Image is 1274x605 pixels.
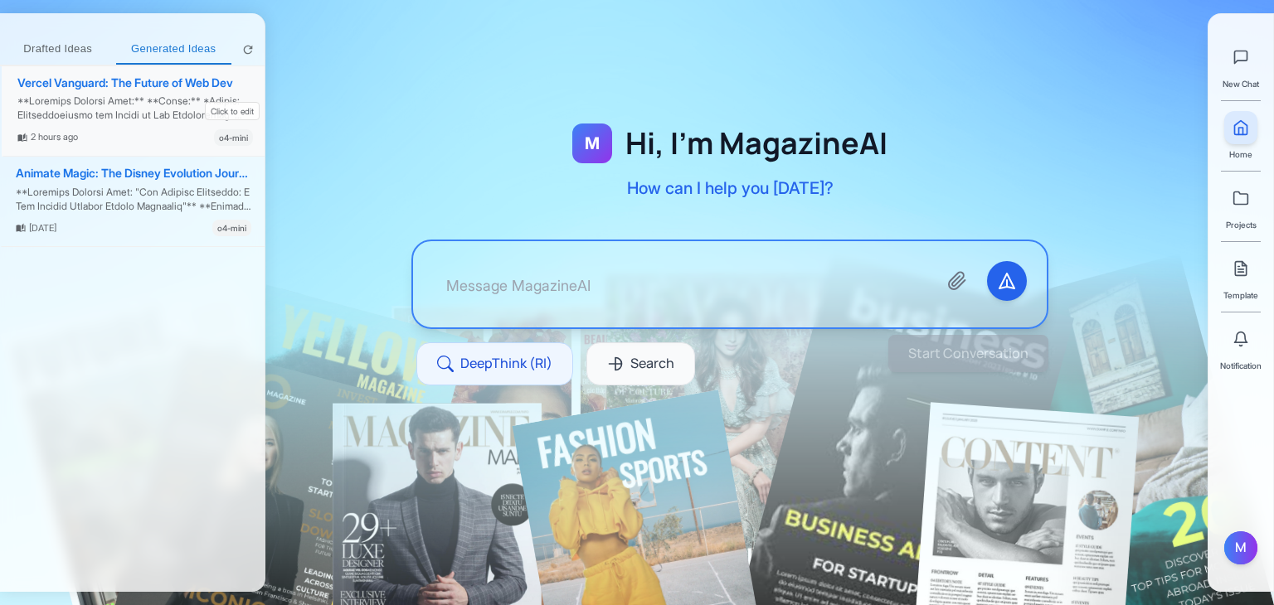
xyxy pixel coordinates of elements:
span: New Chat [1223,77,1259,90]
span: Home [1229,148,1252,161]
button: Start Conversation [888,335,1048,373]
h1: Hi, I'm MagazineAI [625,127,887,160]
div: Vercel Vanguard: The Future of Web Dev [17,76,253,90]
button: Refresh magazines [238,40,258,60]
span: Notification [1220,359,1262,372]
p: How can I help you [DATE]? [627,177,834,200]
div: [DATE] [16,221,56,236]
span: Projects [1226,218,1257,231]
div: Animate Magic: The Disney Evolution Journey [16,167,251,181]
div: **Loremips Dolorsi Amet: "Con Adipisc Elitseddo: E Tem Incidid Utlabor Etdolo Magnaaliq"** **Enim... [16,186,251,214]
div: 2 hours ago [17,130,78,145]
div: **Loremips Dolorsi Amet:** **Conse:** *Adipis: Elitseddoeiusmo tem Incidi ut Lab Etdoloremag* **A... [17,94,253,123]
button: Generated Ideas [116,35,232,65]
button: M [1224,531,1257,564]
div: o4-mini [214,129,253,146]
div: o4-mini [212,220,251,236]
button: Attach files [937,261,977,301]
button: Send message [987,261,1027,301]
span: M [585,132,600,155]
span: Template [1223,288,1258,302]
